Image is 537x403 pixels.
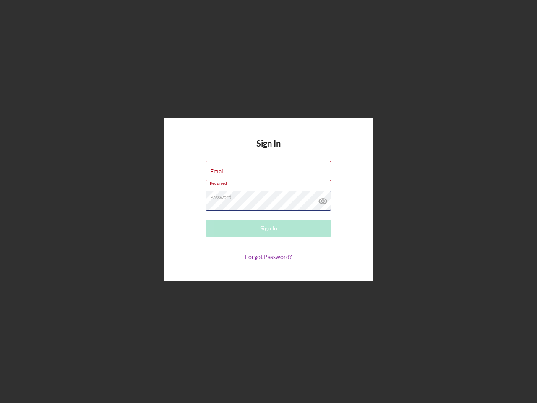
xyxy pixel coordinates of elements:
div: Required [206,181,331,186]
label: Password [210,191,331,200]
a: Forgot Password? [245,253,292,260]
h4: Sign In [256,139,281,161]
label: Email [210,168,225,175]
button: Sign In [206,220,331,237]
div: Sign In [260,220,277,237]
